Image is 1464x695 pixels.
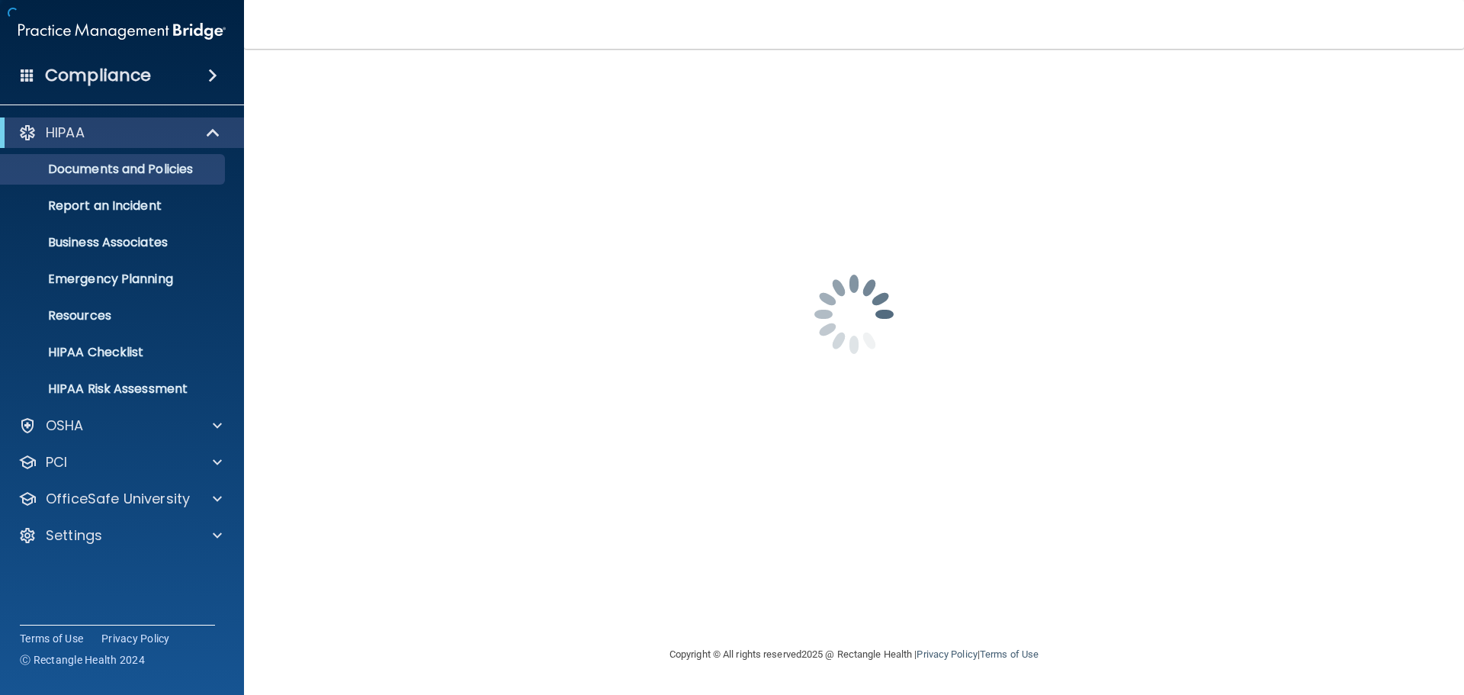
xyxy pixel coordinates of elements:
[46,490,190,508] p: OfficeSafe University
[18,453,222,471] a: PCI
[20,652,145,668] span: Ⓒ Rectangle Health 2024
[576,630,1132,679] div: Copyright © All rights reserved 2025 @ Rectangle Health | |
[10,345,218,360] p: HIPAA Checklist
[10,235,218,250] p: Business Associates
[980,648,1039,660] a: Terms of Use
[10,381,218,397] p: HIPAA Risk Assessment
[18,417,222,435] a: OSHA
[18,124,221,142] a: HIPAA
[917,648,977,660] a: Privacy Policy
[46,526,102,545] p: Settings
[46,417,84,435] p: OSHA
[10,162,218,177] p: Documents and Policies
[46,453,67,471] p: PCI
[101,631,170,646] a: Privacy Policy
[18,526,222,545] a: Settings
[10,272,218,287] p: Emergency Planning
[18,490,222,508] a: OfficeSafe University
[10,198,218,214] p: Report an Incident
[10,308,218,323] p: Resources
[45,65,151,86] h4: Compliance
[778,238,930,391] img: spinner.e123f6fc.gif
[1200,587,1446,648] iframe: Drift Widget Chat Controller
[20,631,83,646] a: Terms of Use
[18,16,226,47] img: PMB logo
[46,124,85,142] p: HIPAA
